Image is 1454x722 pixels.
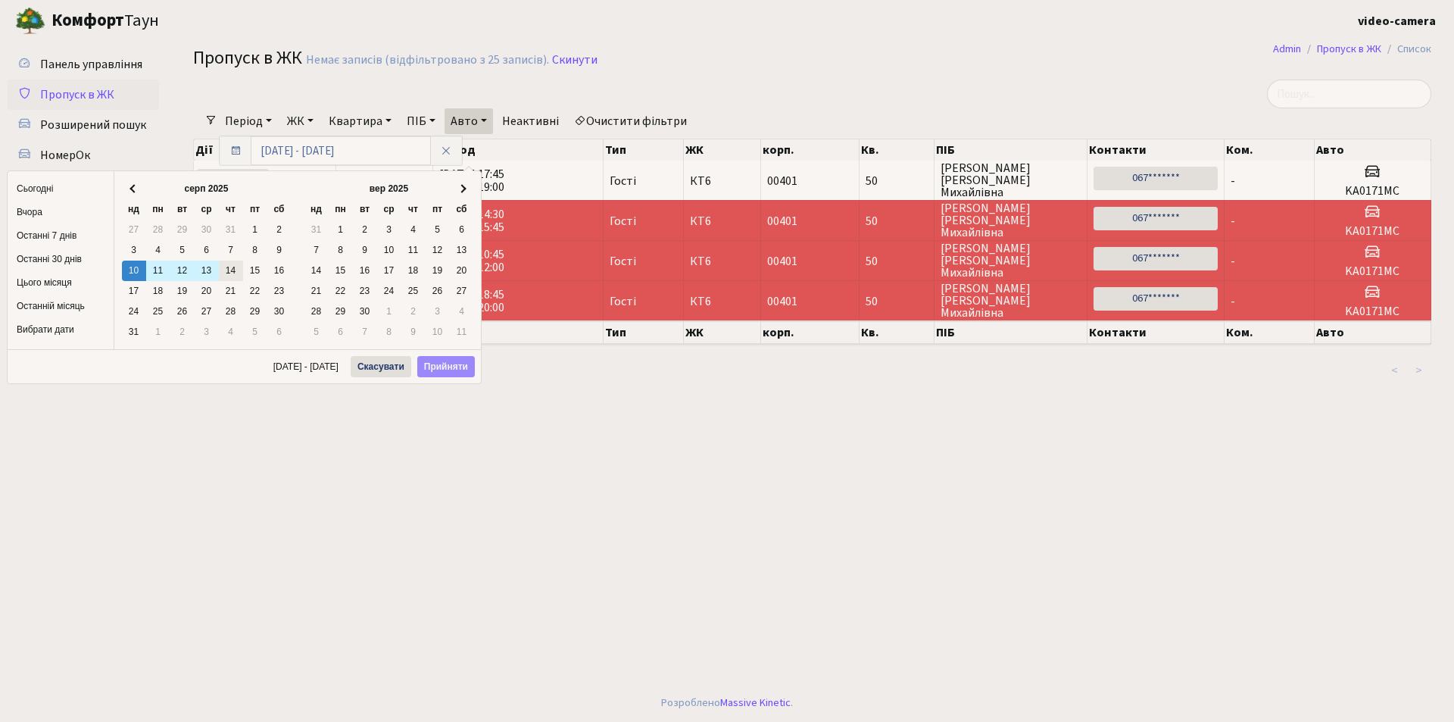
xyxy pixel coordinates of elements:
[329,261,353,281] td: 15
[377,302,401,322] td: 1
[353,281,377,302] td: 23
[1225,321,1314,344] th: Ком.
[146,281,170,302] td: 18
[860,321,934,344] th: Кв.
[122,281,146,302] td: 17
[690,215,754,227] span: КТ6
[170,261,195,281] td: 12
[219,281,243,302] td: 21
[146,322,170,342] td: 1
[122,322,146,342] td: 31
[8,201,114,224] li: Вчора
[941,162,1081,198] span: [PERSON_NAME] [PERSON_NAME] Михайлівна
[243,261,267,281] td: 15
[8,110,159,140] a: Розширений пошук
[122,220,146,240] td: 27
[866,295,928,308] span: 50
[401,240,426,261] td: 11
[219,220,243,240] td: 31
[1087,321,1225,344] th: Контакти
[304,302,329,322] td: 28
[941,283,1081,319] span: [PERSON_NAME] [PERSON_NAME] Михайлівна
[8,318,114,342] li: Вибрати дати
[450,302,474,322] td: 4
[304,261,329,281] td: 14
[866,215,928,227] span: 50
[243,220,267,240] td: 1
[761,139,860,161] th: корп.
[1231,253,1235,270] span: -
[219,199,243,220] th: чт
[1267,80,1431,108] input: Пошук...
[401,322,426,342] td: 9
[281,108,320,134] a: ЖК
[1358,13,1436,30] b: video-camera
[8,140,159,170] a: НомерОк
[15,6,45,36] img: logo.png
[189,8,227,33] button: Переключити навігацію
[304,199,329,220] th: нд
[450,199,474,220] th: сб
[1321,184,1424,198] h5: KA0171MC
[8,177,114,201] li: Сьогодні
[329,322,353,342] td: 6
[329,220,353,240] td: 1
[439,166,504,195] span: [DATE] 17:45 [DATE] 19:00
[1321,224,1424,239] h5: KA0171MC
[170,281,195,302] td: 19
[267,261,292,281] td: 16
[8,224,114,248] li: Останні 7 днів
[401,302,426,322] td: 2
[219,302,243,322] td: 28
[122,302,146,322] td: 24
[195,199,219,220] th: ср
[243,302,267,322] td: 29
[433,321,604,344] th: Період
[417,356,475,377] button: Прийняти
[426,302,450,322] td: 3
[684,139,761,161] th: ЖК
[450,240,474,261] td: 13
[767,253,797,270] span: 00401
[684,321,761,344] th: ЖК
[40,86,114,103] span: Пропуск в ЖК
[8,248,114,271] li: Останні 30 днів
[170,199,195,220] th: вт
[934,139,1087,161] th: ПІБ
[720,695,791,711] a: Massive Kinetic
[329,302,353,322] td: 29
[170,302,195,322] td: 26
[267,322,292,342] td: 6
[1381,41,1431,58] li: Список
[267,240,292,261] td: 9
[304,281,329,302] td: 21
[8,49,159,80] a: Панель управління
[329,240,353,261] td: 8
[243,281,267,302] td: 22
[304,240,329,261] td: 7
[195,281,219,302] td: 20
[195,261,219,281] td: 13
[170,322,195,342] td: 2
[610,215,636,227] span: Гості
[433,139,604,161] th: Період
[329,281,353,302] td: 22
[267,199,292,220] th: сб
[1315,321,1431,344] th: Авто
[377,220,401,240] td: 3
[8,271,114,295] li: Цього місяця
[329,199,353,220] th: пн
[146,261,170,281] td: 11
[690,295,754,308] span: КТ6
[1250,33,1454,65] nav: breadcrumb
[450,322,474,342] td: 11
[267,302,292,322] td: 30
[450,281,474,302] td: 27
[1225,139,1314,161] th: Ком.
[40,117,146,133] span: Розширений пошук
[273,362,345,371] span: [DATE] - [DATE]
[941,242,1081,279] span: [PERSON_NAME] [PERSON_NAME] Михайлівна
[243,240,267,261] td: 8
[767,173,797,189] span: 00401
[860,139,934,161] th: Кв.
